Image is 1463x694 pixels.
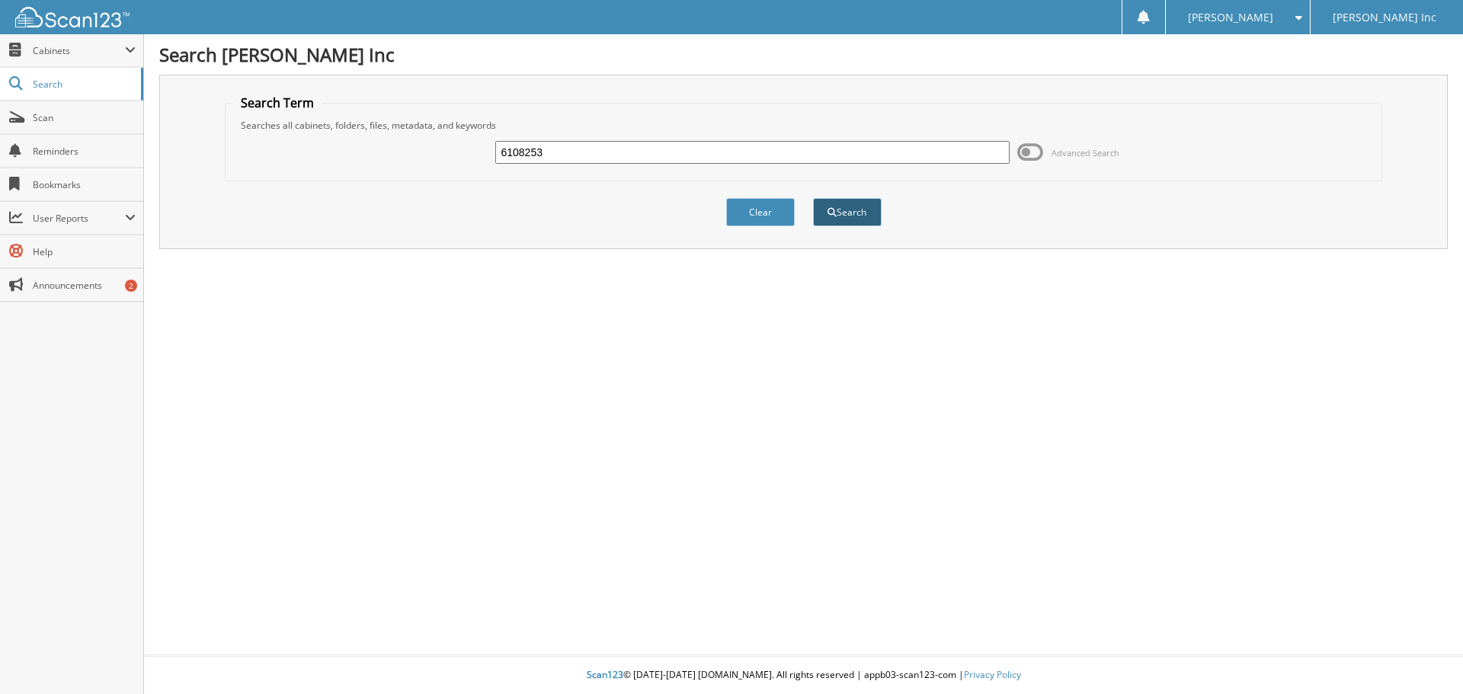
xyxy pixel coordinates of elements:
span: [PERSON_NAME] [1188,13,1273,22]
span: Bookmarks [33,178,136,191]
div: © [DATE]-[DATE] [DOMAIN_NAME]. All rights reserved | appb03-scan123-com | [144,657,1463,694]
span: Announcements [33,279,136,292]
span: Reminders [33,145,136,158]
div: 2 [125,280,137,292]
span: Cabinets [33,44,125,57]
span: Search [33,78,133,91]
span: Scan123 [587,668,623,681]
span: Advanced Search [1052,147,1119,158]
span: Scan [33,111,136,124]
div: Searches all cabinets, folders, files, metadata, and keywords [233,119,1375,132]
span: Help [33,245,136,258]
img: scan123-logo-white.svg [15,7,130,27]
legend: Search Term [233,94,322,111]
button: Clear [726,198,795,226]
a: Privacy Policy [964,668,1021,681]
h1: Search [PERSON_NAME] Inc [159,42,1448,67]
button: Search [813,198,882,226]
span: [PERSON_NAME] Inc [1333,13,1436,22]
span: User Reports [33,212,125,225]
